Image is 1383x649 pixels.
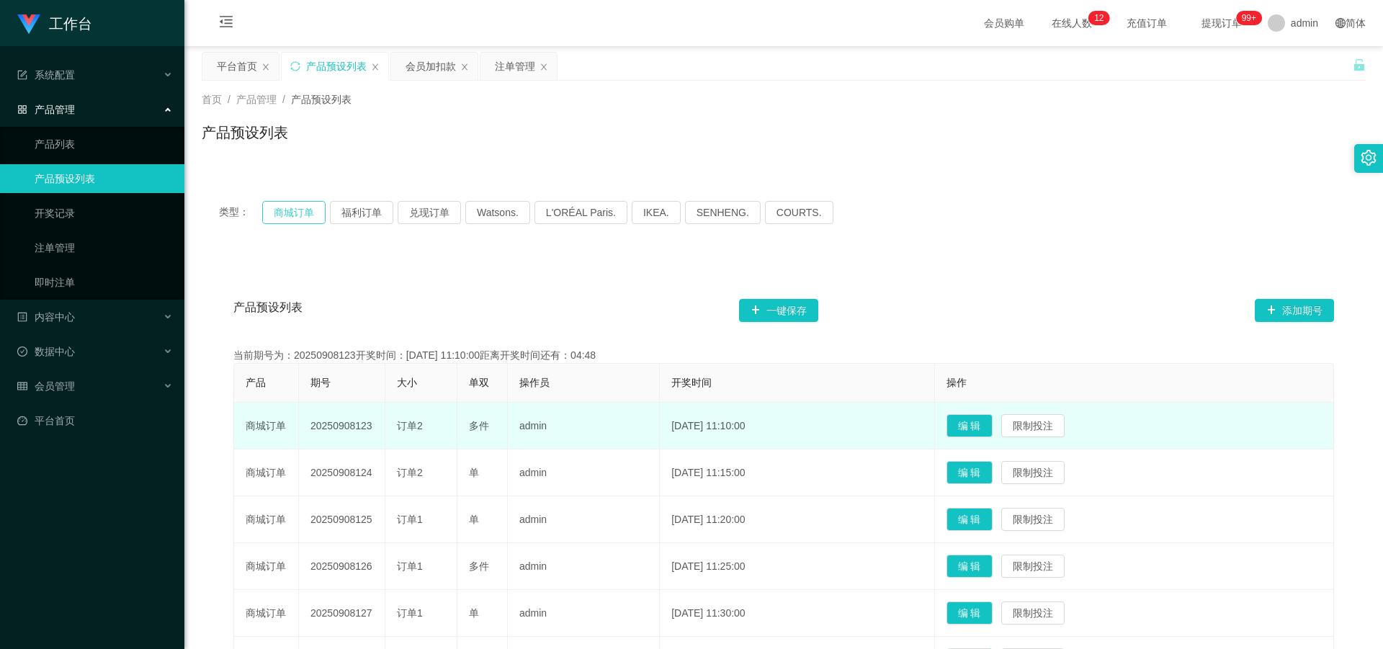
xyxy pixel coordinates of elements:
span: 产品管理 [17,104,75,115]
span: 单双 [469,377,489,388]
a: 注单管理 [35,233,173,262]
i: 图标: appstore-o [17,104,27,115]
button: 限制投注 [1001,601,1065,625]
h1: 产品预设列表 [202,122,288,143]
td: admin [508,403,660,449]
h1: 工作台 [49,1,92,47]
span: 期号 [310,377,331,388]
span: 产品预设列表 [233,299,303,322]
span: 系统配置 [17,69,75,81]
button: 限制投注 [1001,555,1065,578]
i: 图标: global [1335,18,1346,28]
i: 图标: check-circle-o [17,346,27,357]
i: 图标: form [17,70,27,80]
a: 开奖记录 [35,199,173,228]
i: 图标: table [17,381,27,391]
a: 即时注单 [35,268,173,297]
span: 充值订单 [1119,18,1174,28]
button: 福利订单 [330,201,393,224]
span: 单 [469,467,479,478]
button: 图标: plus一键保存 [739,299,818,322]
td: 商城订单 [234,403,299,449]
button: 限制投注 [1001,508,1065,531]
i: 图标: close [371,63,380,71]
td: 20250908127 [299,590,385,637]
span: 开奖时间 [671,377,712,388]
span: 订单1 [397,607,423,619]
div: 平台首页 [217,53,257,80]
span: 订单2 [397,420,423,431]
span: 操作员 [519,377,550,388]
span: 单 [469,514,479,525]
span: 单 [469,607,479,619]
sup: 12 [1088,11,1109,25]
button: IKEA. [632,201,681,224]
button: 限制投注 [1001,414,1065,437]
button: Watsons. [465,201,530,224]
span: 首页 [202,94,222,105]
td: admin [508,543,660,590]
button: SENHENG. [685,201,761,224]
span: 产品 [246,377,266,388]
sup: 1111 [1236,11,1262,25]
td: [DATE] 11:10:00 [660,403,934,449]
button: L'ORÉAL Paris. [534,201,627,224]
td: admin [508,590,660,637]
i: 图标: close [261,63,270,71]
td: admin [508,449,660,496]
span: 订单2 [397,467,423,478]
span: 订单1 [397,514,423,525]
span: 订单1 [397,560,423,572]
button: 编 辑 [946,555,993,578]
a: 图标: dashboard平台首页 [17,406,173,435]
td: 商城订单 [234,449,299,496]
button: 编 辑 [946,601,993,625]
span: 提现订单 [1194,18,1249,28]
button: COURTS. [765,201,833,224]
i: 图标: close [460,63,469,71]
span: / [228,94,230,105]
td: 20250908125 [299,496,385,543]
td: 20250908126 [299,543,385,590]
a: 产品列表 [35,130,173,158]
span: 在线人数 [1044,18,1099,28]
p: 1 [1094,11,1099,25]
span: 数据中心 [17,346,75,357]
span: 操作 [946,377,967,388]
a: 工作台 [17,17,92,29]
span: 产品管理 [236,94,277,105]
span: 多件 [469,560,489,572]
div: 会员加扣款 [406,53,456,80]
span: 类型： [219,201,262,224]
i: 图标: setting [1361,150,1377,166]
button: 商城订单 [262,201,326,224]
span: 产品预设列表 [291,94,352,105]
div: 产品预设列表 [306,53,367,80]
td: 20250908124 [299,449,385,496]
td: [DATE] 11:30:00 [660,590,934,637]
button: 编 辑 [946,508,993,531]
td: [DATE] 11:20:00 [660,496,934,543]
span: 大小 [397,377,417,388]
div: 注单管理 [495,53,535,80]
td: 商城订单 [234,543,299,590]
button: 限制投注 [1001,461,1065,484]
div: 当前期号为：20250908123开奖时间：[DATE] 11:10:00距离开奖时间还有：04:48 [233,348,1334,363]
span: 多件 [469,420,489,431]
button: 图标: plus添加期号 [1255,299,1334,322]
a: 产品预设列表 [35,164,173,193]
td: [DATE] 11:25:00 [660,543,934,590]
p: 2 [1099,11,1104,25]
span: 会员管理 [17,380,75,392]
i: 图标: unlock [1353,58,1366,71]
img: logo.9652507e.png [17,14,40,35]
i: 图标: profile [17,312,27,322]
td: 商城订单 [234,590,299,637]
i: 图标: sync [290,61,300,71]
td: 商城订单 [234,496,299,543]
span: 内容中心 [17,311,75,323]
td: [DATE] 11:15:00 [660,449,934,496]
td: admin [508,496,660,543]
i: 图标: close [540,63,548,71]
button: 兑现订单 [398,201,461,224]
